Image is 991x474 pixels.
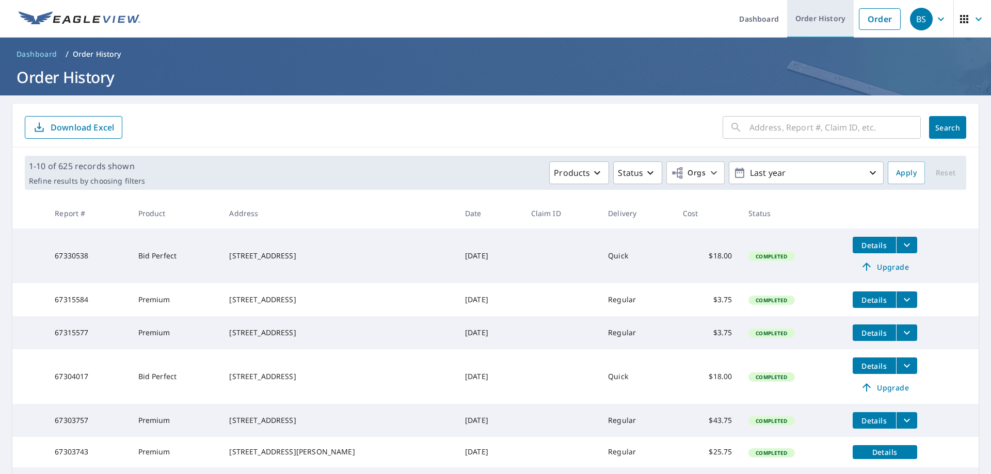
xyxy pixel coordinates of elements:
[749,449,793,456] span: Completed
[12,46,61,62] a: Dashboard
[675,437,741,467] td: $25.75
[229,251,449,261] div: [STREET_ADDRESS]
[66,48,69,60] li: /
[888,161,925,184] button: Apply
[221,198,457,228] th: Address
[675,283,741,316] td: $3.75
[457,349,523,404] td: [DATE]
[12,46,979,62] nav: breadcrumb
[853,237,896,253] button: detailsBtn-67330538
[853,379,917,396] a: Upgrade
[130,349,221,404] td: Bid Perfect
[675,198,741,228] th: Cost
[46,349,130,404] td: 67304017
[549,161,609,184] button: Products
[618,167,643,179] p: Status
[675,316,741,349] td: $3.75
[853,291,896,308] button: detailsBtn-67315584
[896,237,917,253] button: filesDropdownBtn-67330538
[25,116,122,139] button: Download Excel
[853,445,917,459] button: detailsBtn-67303743
[12,67,979,88] h1: Order History
[729,161,884,184] button: Last year
[600,316,675,349] td: Regular
[929,116,966,139] button: Search
[749,373,793,381] span: Completed
[130,283,221,316] td: Premium
[896,291,917,308] button: filesDropdownBtn-67315584
[229,295,449,305] div: [STREET_ADDRESS]
[457,283,523,316] td: [DATE]
[29,160,145,172] p: 1-10 of 625 records shown
[457,437,523,467] td: [DATE]
[17,49,57,59] span: Dashboard
[130,198,221,228] th: Product
[554,167,590,179] p: Products
[613,161,662,184] button: Status
[937,123,958,133] span: Search
[896,324,917,341] button: filesDropdownBtn-67315577
[46,283,130,316] td: 67315584
[229,328,449,338] div: [STREET_ADDRESS]
[859,8,901,30] a: Order
[457,228,523,283] td: [DATE]
[859,416,890,426] span: Details
[73,49,121,59] p: Order History
[229,371,449,382] div: [STREET_ADDRESS]
[46,404,130,437] td: 67303757
[853,412,896,429] button: detailsBtn-67303757
[675,228,741,283] td: $18.00
[600,283,675,316] td: Regular
[130,404,221,437] td: Premium
[859,240,890,250] span: Details
[853,324,896,341] button: detailsBtn-67315577
[859,328,890,338] span: Details
[523,198,600,228] th: Claim ID
[859,447,911,457] span: Details
[457,404,523,437] td: [DATE]
[457,198,523,228] th: Date
[749,253,793,260] span: Completed
[130,437,221,467] td: Premium
[896,412,917,429] button: filesDropdownBtn-67303757
[46,198,130,228] th: Report #
[46,228,130,283] td: 67330538
[859,295,890,305] span: Details
[749,330,793,337] span: Completed
[19,11,140,27] img: EV Logo
[229,415,449,426] div: [STREET_ADDRESS]
[859,381,911,394] span: Upgrade
[666,161,725,184] button: Orgs
[600,198,675,228] th: Delivery
[896,167,917,179] span: Apply
[910,8,933,30] div: BS
[740,198,844,228] th: Status
[746,164,867,182] p: Last year
[46,316,130,349] td: 67315577
[130,316,221,349] td: Premium
[671,167,706,179] span: Orgs
[853,258,917,275] a: Upgrade
[859,260,911,273] span: Upgrade
[853,357,896,374] button: detailsBtn-67304017
[675,349,741,404] td: $18.00
[229,447,449,457] div: [STREET_ADDRESS][PERSON_NAME]
[749,417,793,424] span: Completed
[130,228,221,283] td: Bid Perfect
[29,176,145,186] p: Refine results by choosing filters
[600,437,675,467] td: Regular
[749,297,793,304] span: Completed
[600,228,675,283] td: Quick
[600,349,675,404] td: Quick
[896,357,917,374] button: filesDropdownBtn-67304017
[600,404,675,437] td: Regular
[859,361,890,371] span: Details
[46,437,130,467] td: 67303743
[457,316,523,349] td: [DATE]
[749,113,921,142] input: Address, Report #, Claim ID, etc.
[675,404,741,437] td: $43.75
[51,122,114,133] p: Download Excel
